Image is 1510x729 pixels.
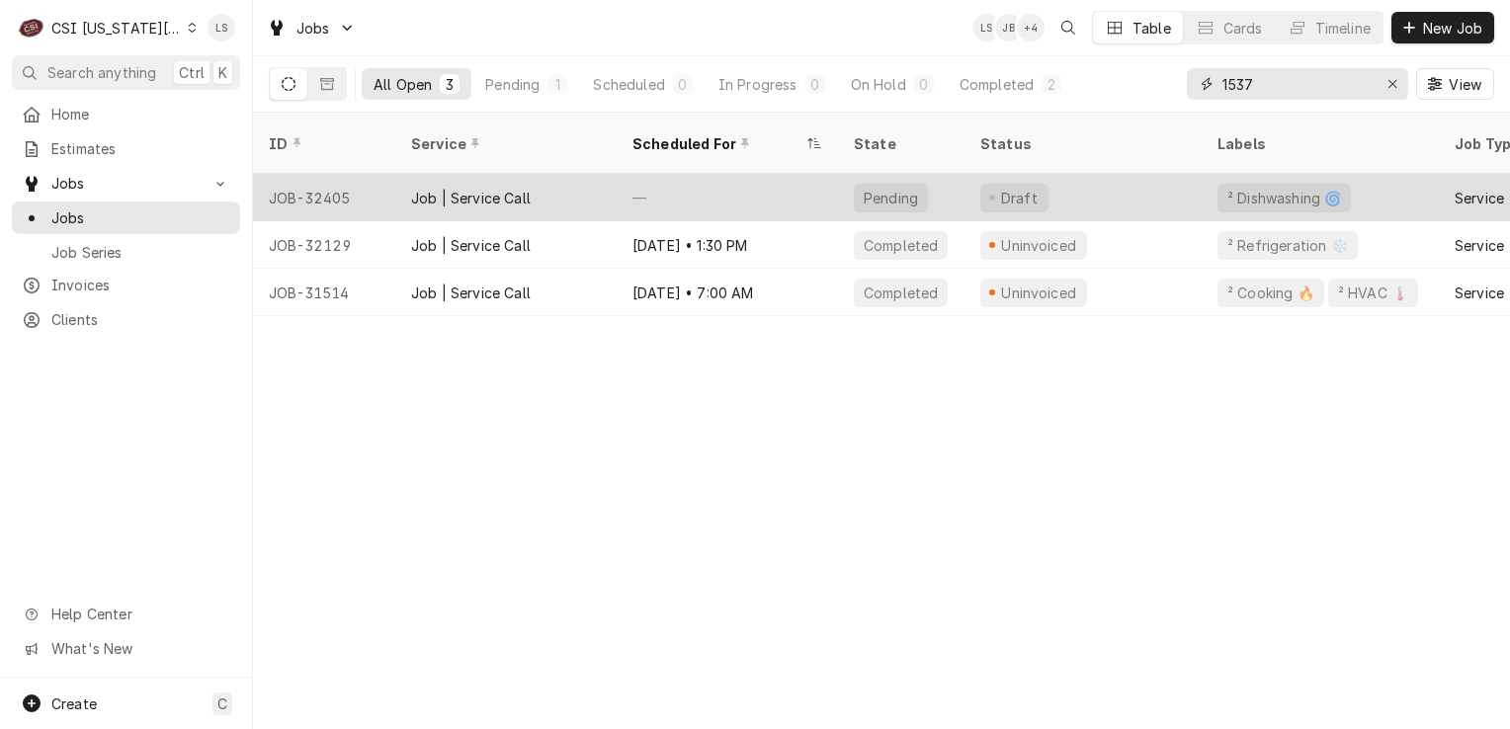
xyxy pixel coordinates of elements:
span: Help Center [51,604,228,624]
div: Table [1132,18,1171,39]
div: JOB-32405 [253,174,395,221]
button: Open search [1052,12,1084,43]
button: New Job [1391,12,1494,43]
div: + 4 [1017,14,1045,41]
span: Create [51,695,97,712]
span: Jobs [51,173,201,194]
div: Lindsay Stover's Avatar [972,14,1000,41]
a: Invoices [12,269,240,301]
div: ² Dishwashing 🌀 [1225,188,1343,208]
div: Pending [862,188,920,208]
div: Service [411,133,597,154]
div: Scheduled [593,74,664,95]
a: Clients [12,303,240,336]
div: Service [1455,283,1504,303]
div: ID [269,133,376,154]
div: Completed [960,74,1034,95]
div: JOB-32129 [253,221,395,269]
div: In Progress [718,74,797,95]
a: Go to What's New [12,632,240,665]
div: JB [995,14,1023,41]
div: Lindsay Stover's Avatar [208,14,235,41]
div: Status [980,133,1182,154]
a: Estimates [12,132,240,165]
div: 3 [444,74,456,95]
div: Pending [485,74,540,95]
div: Service [1455,188,1504,208]
div: — [617,174,838,221]
button: Search anythingCtrlK [12,55,240,90]
div: Service [1455,235,1504,256]
div: 2 [1046,74,1057,95]
a: Job Series [12,236,240,269]
div: 0 [918,74,930,95]
a: Jobs [12,202,240,234]
div: CSI [US_STATE][GEOGRAPHIC_DATA] [51,18,182,39]
button: View [1416,68,1494,100]
div: [DATE] • 1:30 PM [617,221,838,269]
div: 0 [677,74,689,95]
span: Clients [51,309,230,330]
div: Cards [1223,18,1263,39]
div: ² Cooking 🔥 [1225,283,1316,303]
div: 0 [809,74,821,95]
span: Estimates [51,138,230,159]
div: On Hold [851,74,906,95]
span: View [1445,74,1485,95]
a: Home [12,98,240,130]
span: New Job [1419,18,1486,39]
div: C [18,14,45,41]
div: Scheduled For [632,133,802,154]
div: 1 [551,74,563,95]
a: Go to Help Center [12,598,240,630]
span: Jobs [51,207,230,228]
div: CSI Kansas City's Avatar [18,14,45,41]
button: Erase input [1377,68,1408,100]
div: Completed [862,283,940,303]
div: Timeline [1315,18,1371,39]
div: All Open [374,74,432,95]
div: LS [972,14,1000,41]
div: ² Refrigeration ❄️ [1225,235,1350,256]
div: Labels [1217,133,1423,154]
div: Draft [998,188,1041,208]
a: Go to Jobs [259,12,364,44]
span: Jobs [296,18,330,39]
div: JOB-31514 [253,269,395,316]
span: Home [51,104,230,124]
span: Search anything [47,62,156,83]
span: What's New [51,638,228,659]
span: Job Series [51,242,230,263]
input: Keyword search [1222,68,1371,100]
div: Completed [862,235,940,256]
div: Uninvoiced [999,235,1079,256]
div: LS [208,14,235,41]
div: Job | Service Call [411,235,531,256]
div: Joshua Bennett's Avatar [995,14,1023,41]
div: State [854,133,949,154]
span: C [217,693,227,714]
div: [DATE] • 7:00 AM [617,269,838,316]
div: Uninvoiced [999,283,1079,303]
div: Job | Service Call [411,283,531,303]
div: Job | Service Call [411,188,531,208]
div: ² HVAC 🌡️ [1336,283,1410,303]
span: K [218,62,227,83]
span: Ctrl [179,62,205,83]
a: Go to Jobs [12,167,240,200]
span: Invoices [51,275,230,295]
